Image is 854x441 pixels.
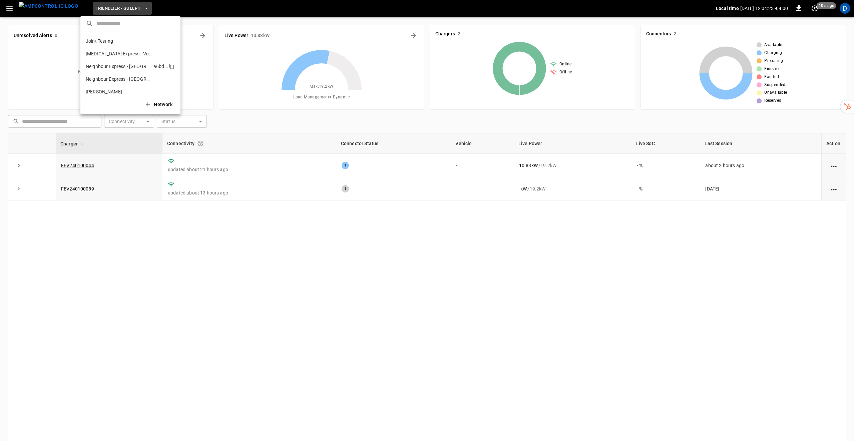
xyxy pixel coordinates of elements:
[86,88,151,95] p: [PERSON_NAME]
[86,38,151,44] p: Joint Testing
[140,98,178,111] button: Network
[168,62,175,70] div: copy
[86,50,152,57] p: [MEDICAL_DATA] Express - Vulcan Way Richmond
[86,76,152,82] p: Neighbour Express - [GEOGRAPHIC_DATA]
[86,63,151,70] p: Neighbour Express - [GEOGRAPHIC_DATA]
